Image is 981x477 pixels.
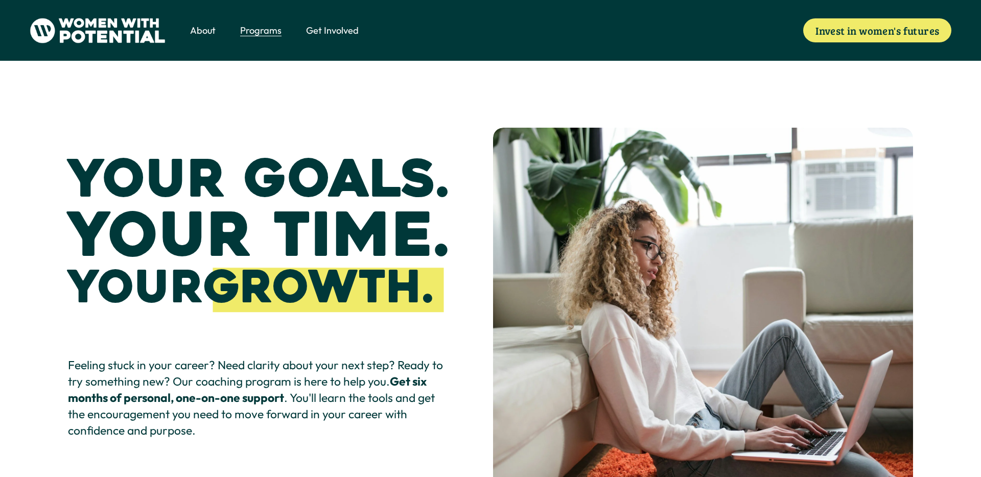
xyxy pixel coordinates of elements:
[240,24,282,37] span: Programs
[306,23,359,38] a: folder dropdown
[68,205,449,266] h1: Your Time.
[803,18,951,42] a: Invest in women's futures
[190,23,216,38] a: folder dropdown
[190,24,216,37] span: About
[203,259,423,316] span: Growth
[240,23,282,38] a: folder dropdown
[68,374,429,405] strong: Get six months of personal, one-on-one support
[306,24,359,37] span: Get Involved
[68,153,449,205] h1: Your Goals.
[68,266,433,310] h1: Your .
[68,357,449,439] p: Feeling stuck in your career? Need clarity about your next step? Ready to try something new? Our ...
[30,18,166,43] img: Women With Potential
